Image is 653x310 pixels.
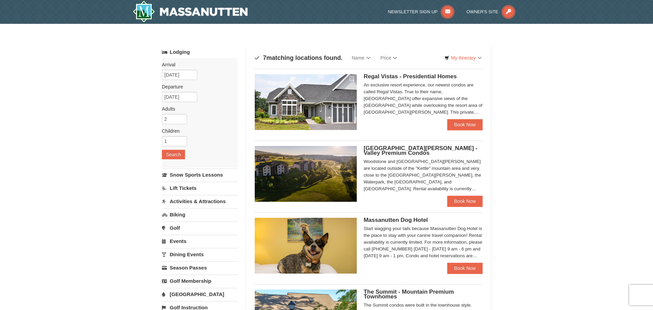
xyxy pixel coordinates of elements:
[133,1,248,22] img: Massanutten Resort Logo
[162,83,233,90] label: Departure
[364,145,478,156] span: [GEOGRAPHIC_DATA][PERSON_NAME] - Valley Premium Condos
[375,51,402,65] a: Price
[162,128,233,134] label: Children
[467,9,516,14] a: Owner's Site
[364,158,483,192] div: Woodstone and [GEOGRAPHIC_DATA][PERSON_NAME] are located outside of the "Kettle" mountain area an...
[364,289,454,300] span: The Summit - Mountain Premium Townhomes
[162,105,233,112] label: Adults
[162,248,238,261] a: Dining Events
[255,218,357,274] img: 27428181-5-81c892a3.jpg
[364,225,483,259] div: Start wagging your tails because Massanutten Dog Hotel is the place to stay with your canine trav...
[347,51,375,65] a: Name
[162,261,238,274] a: Season Passes
[162,275,238,287] a: Golf Membership
[162,168,238,181] a: Snow Sports Lessons
[440,53,486,63] a: My Itinerary
[162,222,238,234] a: Golf
[162,235,238,247] a: Events
[133,1,248,22] a: Massanutten Resort
[162,195,238,208] a: Activities & Attractions
[447,119,483,130] a: Book Now
[364,217,428,223] span: Massanutten Dog Hotel
[447,196,483,207] a: Book Now
[447,263,483,274] a: Book Now
[162,61,233,68] label: Arrival
[162,208,238,221] a: Biking
[162,288,238,300] a: [GEOGRAPHIC_DATA]
[467,9,499,14] span: Owner's Site
[162,150,185,159] button: Search
[255,146,357,202] img: 19219041-4-ec11c166.jpg
[162,182,238,194] a: Lift Tickets
[364,82,483,116] div: An exclusive resort experience, our newest condos are called Regal Vistas. True to their name, [G...
[364,73,457,80] span: Regal Vistas - Presidential Homes
[255,74,357,130] img: 19218991-1-902409a9.jpg
[388,9,438,14] span: Newsletter Sign Up
[388,9,455,14] a: Newsletter Sign Up
[162,46,238,58] a: Lodging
